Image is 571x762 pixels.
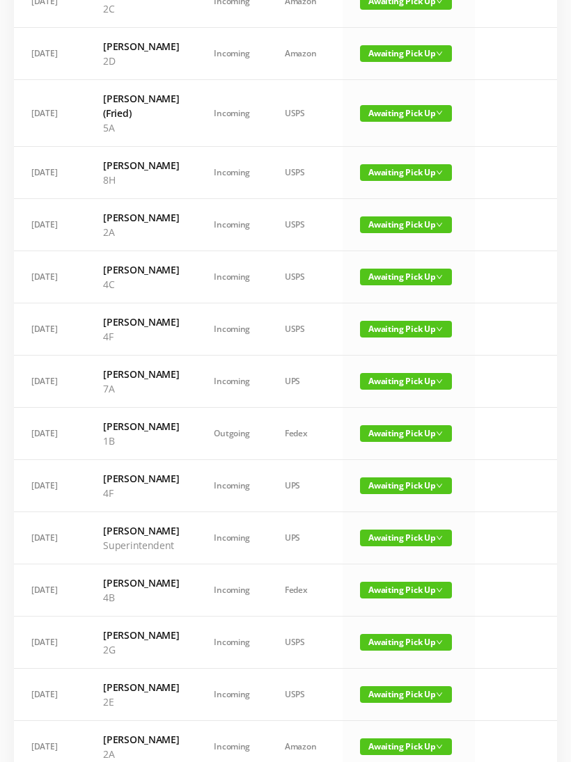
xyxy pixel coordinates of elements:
[103,694,179,709] p: 2E
[360,738,452,755] span: Awaiting Pick Up
[360,269,452,285] span: Awaiting Pick Up
[267,512,343,564] td: UPS
[103,680,179,694] h6: [PERSON_NAME]
[14,460,86,512] td: [DATE]
[196,669,267,721] td: Incoming
[103,576,179,590] h6: [PERSON_NAME]
[103,158,179,173] h6: [PERSON_NAME]
[103,329,179,344] p: 4F
[103,523,179,538] h6: [PERSON_NAME]
[103,173,179,187] p: 8H
[14,199,86,251] td: [DATE]
[103,277,179,292] p: 4C
[360,105,452,122] span: Awaiting Pick Up
[360,425,452,442] span: Awaiting Pick Up
[360,321,452,338] span: Awaiting Pick Up
[436,326,443,333] i: icon: down
[103,434,179,448] p: 1B
[103,315,179,329] h6: [PERSON_NAME]
[360,530,452,546] span: Awaiting Pick Up
[196,199,267,251] td: Incoming
[436,430,443,437] i: icon: down
[196,147,267,199] td: Incoming
[267,564,343,617] td: Fedex
[103,538,179,553] p: Superintendent
[14,408,86,460] td: [DATE]
[267,147,343,199] td: USPS
[436,587,443,594] i: icon: down
[436,273,443,280] i: icon: down
[14,251,86,303] td: [DATE]
[103,367,179,381] h6: [PERSON_NAME]
[14,617,86,669] td: [DATE]
[267,303,343,356] td: USPS
[103,486,179,500] p: 4F
[196,512,267,564] td: Incoming
[14,147,86,199] td: [DATE]
[14,512,86,564] td: [DATE]
[103,120,179,135] p: 5A
[103,210,179,225] h6: [PERSON_NAME]
[360,477,452,494] span: Awaiting Pick Up
[103,419,179,434] h6: [PERSON_NAME]
[267,80,343,147] td: USPS
[436,534,443,541] i: icon: down
[360,582,452,598] span: Awaiting Pick Up
[103,381,179,396] p: 7A
[436,50,443,57] i: icon: down
[196,408,267,460] td: Outgoing
[360,634,452,651] span: Awaiting Pick Up
[103,642,179,657] p: 2G
[196,356,267,408] td: Incoming
[267,617,343,669] td: USPS
[103,471,179,486] h6: [PERSON_NAME]
[103,91,179,120] h6: [PERSON_NAME] (Fried)
[14,303,86,356] td: [DATE]
[360,686,452,703] span: Awaiting Pick Up
[103,39,179,54] h6: [PERSON_NAME]
[436,378,443,385] i: icon: down
[196,28,267,80] td: Incoming
[267,199,343,251] td: USPS
[14,356,86,408] td: [DATE]
[103,732,179,747] h6: [PERSON_NAME]
[103,54,179,68] p: 2D
[360,164,452,181] span: Awaiting Pick Up
[14,564,86,617] td: [DATE]
[267,408,343,460] td: Fedex
[436,639,443,646] i: icon: down
[103,590,179,605] p: 4B
[436,743,443,750] i: icon: down
[196,564,267,617] td: Incoming
[103,262,179,277] h6: [PERSON_NAME]
[196,80,267,147] td: Incoming
[436,691,443,698] i: icon: down
[14,28,86,80] td: [DATE]
[436,169,443,176] i: icon: down
[267,251,343,303] td: USPS
[196,617,267,669] td: Incoming
[267,28,343,80] td: Amazon
[267,460,343,512] td: UPS
[196,251,267,303] td: Incoming
[14,80,86,147] td: [DATE]
[360,45,452,62] span: Awaiting Pick Up
[103,1,179,16] p: 2C
[103,225,179,239] p: 2A
[103,747,179,761] p: 2A
[196,460,267,512] td: Incoming
[103,628,179,642] h6: [PERSON_NAME]
[267,356,343,408] td: UPS
[360,373,452,390] span: Awaiting Pick Up
[267,669,343,721] td: USPS
[196,303,267,356] td: Incoming
[436,109,443,116] i: icon: down
[436,482,443,489] i: icon: down
[436,221,443,228] i: icon: down
[360,216,452,233] span: Awaiting Pick Up
[14,669,86,721] td: [DATE]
